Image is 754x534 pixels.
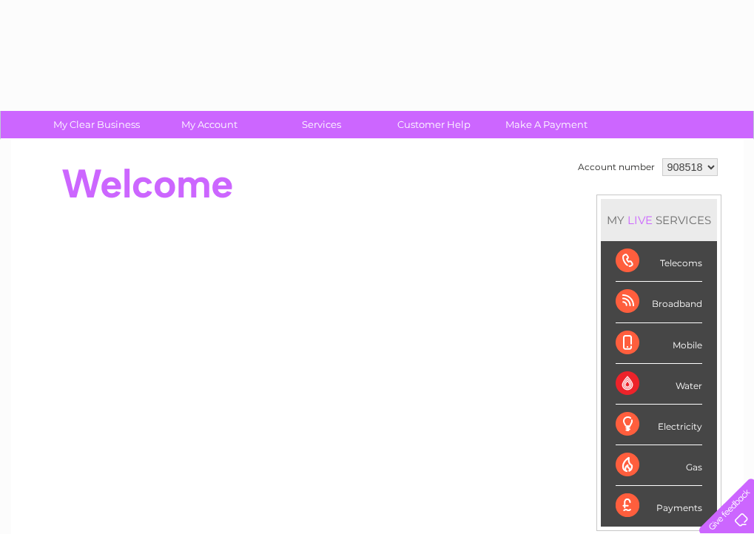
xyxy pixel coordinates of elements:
[616,445,702,486] div: Gas
[616,405,702,445] div: Electricity
[616,486,702,526] div: Payments
[616,323,702,364] div: Mobile
[260,111,383,138] a: Services
[616,364,702,405] div: Water
[373,111,495,138] a: Customer Help
[616,241,702,282] div: Telecoms
[616,282,702,322] div: Broadband
[601,199,717,241] div: MY SERVICES
[485,111,607,138] a: Make A Payment
[148,111,270,138] a: My Account
[36,111,158,138] a: My Clear Business
[625,213,656,227] div: LIVE
[574,155,659,180] td: Account number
